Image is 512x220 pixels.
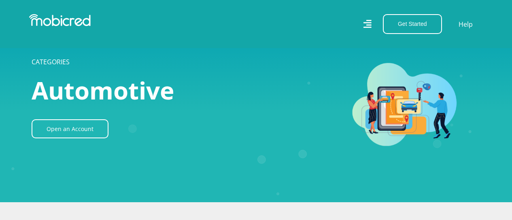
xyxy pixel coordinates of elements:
img: Mobicred [29,14,91,26]
a: CATEGORIES [32,57,70,66]
img: Automotive [224,29,481,173]
button: Get Started [383,14,442,34]
a: Help [458,19,473,30]
a: Open an Account [32,119,108,138]
span: Automotive [32,74,174,107]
